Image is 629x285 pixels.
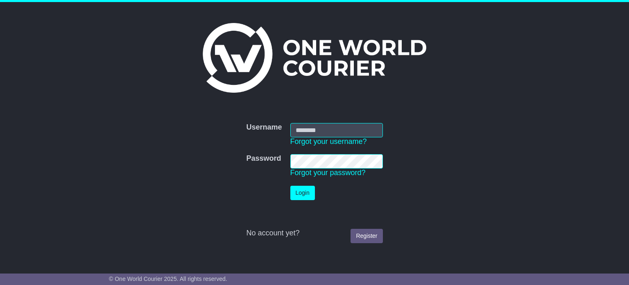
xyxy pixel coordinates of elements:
[246,123,282,132] label: Username
[109,276,227,282] span: © One World Courier 2025. All rights reserved.
[290,169,366,177] a: Forgot your password?
[351,229,382,243] a: Register
[290,137,367,146] a: Forgot your username?
[246,154,281,163] label: Password
[246,229,382,238] div: No account yet?
[203,23,426,93] img: One World
[290,186,315,200] button: Login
